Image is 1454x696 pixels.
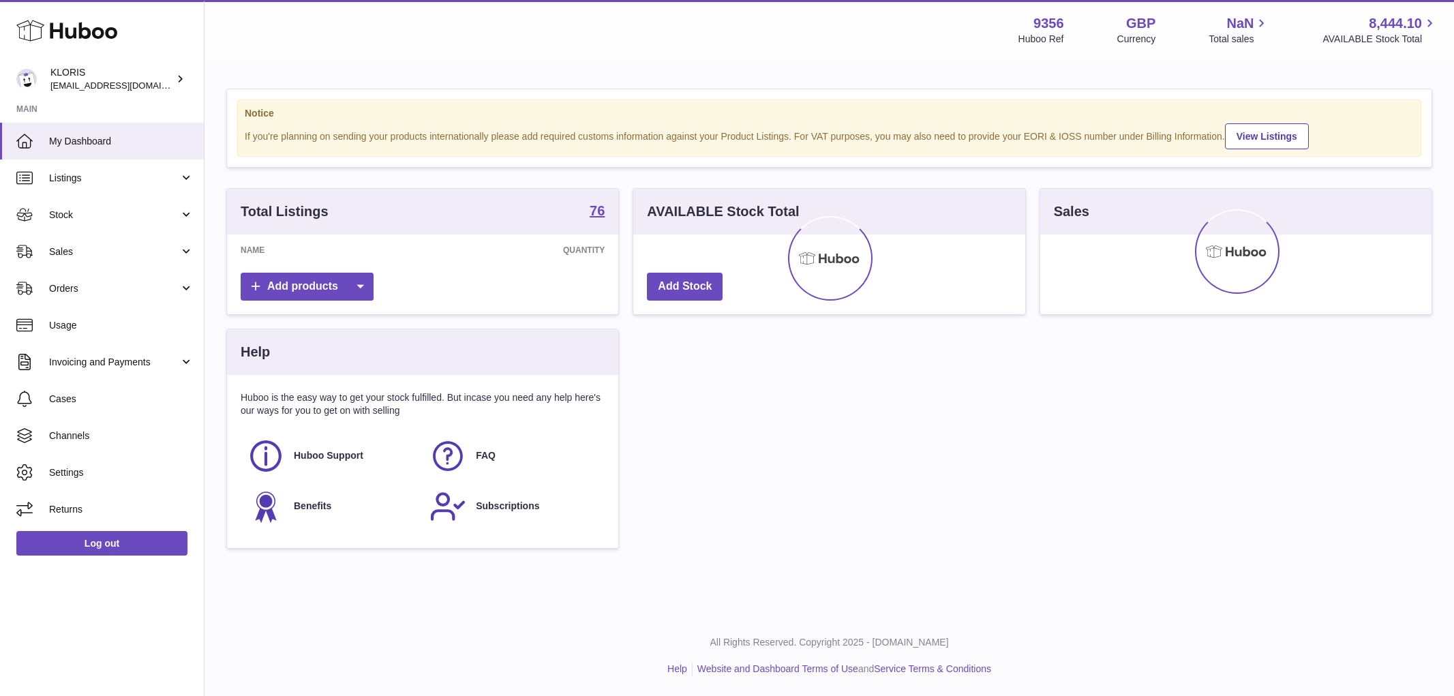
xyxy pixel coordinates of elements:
[215,636,1443,649] p: All Rights Reserved. Copyright 2025 - [DOMAIN_NAME]
[667,663,687,674] a: Help
[476,500,539,513] span: Subscriptions
[49,393,194,406] span: Cases
[49,209,179,222] span: Stock
[1126,14,1155,33] strong: GBP
[50,66,173,92] div: KLORIS
[476,449,496,462] span: FAQ
[1322,14,1438,46] a: 8,444.10 AVAILABLE Stock Total
[394,234,618,266] th: Quantity
[693,663,991,676] li: and
[647,202,799,221] h3: AVAILABLE Stock Total
[1117,33,1156,46] div: Currency
[49,429,194,442] span: Channels
[1018,33,1064,46] div: Huboo Ref
[227,234,394,266] th: Name
[294,500,331,513] span: Benefits
[1369,14,1422,33] span: 8,444.10
[49,319,194,332] span: Usage
[1033,14,1064,33] strong: 9356
[1225,123,1309,149] a: View Listings
[245,107,1414,120] strong: Notice
[16,531,187,556] a: Log out
[49,172,179,185] span: Listings
[294,449,363,462] span: Huboo Support
[49,503,194,516] span: Returns
[590,204,605,217] strong: 76
[241,391,605,417] p: Huboo is the easy way to get your stock fulfilled. But incase you need any help here's our ways f...
[50,80,200,91] span: [EMAIL_ADDRESS][DOMAIN_NAME]
[49,466,194,479] span: Settings
[1209,14,1269,46] a: NaN Total sales
[247,488,416,525] a: Benefits
[647,273,723,301] a: Add Stock
[49,135,194,148] span: My Dashboard
[241,343,270,361] h3: Help
[1226,14,1254,33] span: NaN
[874,663,991,674] a: Service Terms & Conditions
[429,438,598,474] a: FAQ
[247,438,416,474] a: Huboo Support
[245,121,1414,149] div: If you're planning on sending your products internationally please add required customs informati...
[49,245,179,258] span: Sales
[49,282,179,295] span: Orders
[49,356,179,369] span: Invoicing and Payments
[1209,33,1269,46] span: Total sales
[590,204,605,220] a: 76
[241,273,374,301] a: Add products
[697,663,858,674] a: Website and Dashboard Terms of Use
[1054,202,1089,221] h3: Sales
[241,202,329,221] h3: Total Listings
[429,488,598,525] a: Subscriptions
[1322,33,1438,46] span: AVAILABLE Stock Total
[16,69,37,89] img: internalAdmin-9356@internal.huboo.com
